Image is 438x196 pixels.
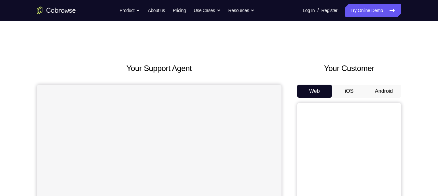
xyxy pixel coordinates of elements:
[332,85,367,98] button: iOS
[297,63,401,74] h2: Your Customer
[297,85,332,98] button: Web
[148,4,165,17] a: About us
[173,4,186,17] a: Pricing
[322,4,337,17] a: Register
[37,7,76,14] a: Go to the home page
[345,4,401,17] a: Try Online Demo
[120,4,140,17] button: Product
[303,4,315,17] a: Log In
[366,85,401,98] button: Android
[37,63,281,74] h2: Your Support Agent
[228,4,255,17] button: Resources
[317,7,319,14] span: /
[194,4,220,17] button: Use Cases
